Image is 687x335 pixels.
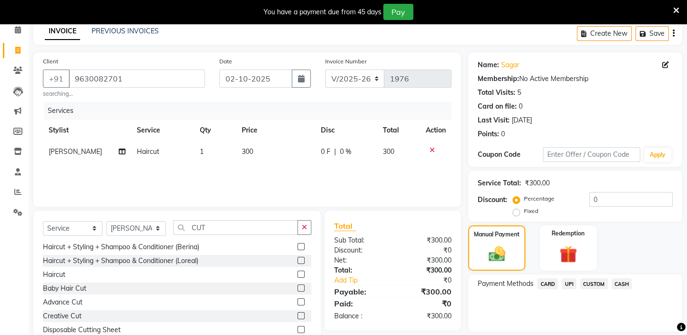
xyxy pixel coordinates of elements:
div: [DATE] [512,115,532,125]
th: Disc [315,120,377,141]
button: Save [636,26,669,41]
label: Invoice Number [325,57,367,66]
span: CARD [537,278,558,289]
div: Net: [327,255,393,265]
label: Manual Payment [474,230,520,239]
th: Qty [194,120,236,141]
a: PREVIOUS INVOICES [92,27,159,35]
div: Discount: [327,245,393,255]
div: Total Visits: [478,88,515,98]
span: Payment Methods [478,279,533,289]
span: [PERSON_NAME] [49,147,102,156]
div: Membership: [478,74,519,84]
a: Add Tip [327,275,404,285]
small: searching... [43,90,205,98]
button: +91 [43,70,70,88]
div: Name: [478,60,499,70]
button: Apply [644,148,671,162]
div: ₹300.00 [393,265,459,275]
label: Percentage [524,194,554,203]
div: Discount: [478,195,507,205]
button: Create New [577,26,632,41]
div: Points: [478,129,499,139]
div: Services [44,102,459,120]
div: Haircut + Styling + Shampoo & Conditioner (Loreal) [43,256,198,266]
div: ₹300.00 [393,311,459,321]
div: Haircut [43,270,65,280]
div: Paid: [327,298,393,309]
img: _cash.svg [483,244,511,264]
img: _gift.svg [554,244,583,265]
div: ₹300.00 [393,255,459,265]
div: Advance Cut [43,297,82,307]
span: Haircut [137,147,159,156]
div: Balance : [327,311,393,321]
div: 0 [519,102,523,112]
th: Service [131,120,194,141]
div: 0 [501,129,505,139]
div: Last Visit: [478,115,510,125]
label: Date [219,57,232,66]
div: 5 [517,88,521,98]
span: 0 % [340,147,351,157]
button: Pay [383,4,413,20]
div: Card on file: [478,102,517,112]
span: 0 F [321,147,330,157]
span: CASH [612,278,632,289]
div: No Active Membership [478,74,673,84]
div: Haircut + Styling + Shampoo & Conditioner (Berina) [43,242,199,252]
div: Baby Hair Cut [43,284,86,294]
label: Redemption [552,229,584,238]
div: ₹300.00 [393,235,459,245]
div: Total: [327,265,393,275]
div: Sub Total: [327,235,393,245]
span: Total [334,221,356,231]
span: UPI [562,278,576,289]
div: Service Total: [478,178,521,188]
span: 300 [242,147,253,156]
span: CUSTOM [580,278,608,289]
div: ₹0 [404,275,459,285]
div: ₹0 [393,245,459,255]
th: Action [420,120,451,141]
span: 1 [200,147,204,156]
span: 300 [383,147,394,156]
a: INVOICE [45,23,80,40]
input: Enter Offer / Coupon Code [543,147,640,162]
div: You have a payment due from 45 days [264,7,381,17]
div: Coupon Code [478,150,543,160]
th: Price [236,120,316,141]
th: Stylist [43,120,131,141]
div: Disposable Cutting Sheet [43,325,121,335]
label: Client [43,57,58,66]
span: | [334,147,336,157]
div: ₹300.00 [393,286,459,297]
div: ₹0 [393,298,459,309]
div: ₹300.00 [525,178,550,188]
input: Search by Name/Mobile/Email/Code [69,70,205,88]
th: Total [377,120,420,141]
a: Sagar [501,60,519,70]
div: Creative Cut [43,311,82,321]
input: Search or Scan [173,220,298,235]
label: Fixed [524,207,538,215]
div: Payable: [327,286,393,297]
